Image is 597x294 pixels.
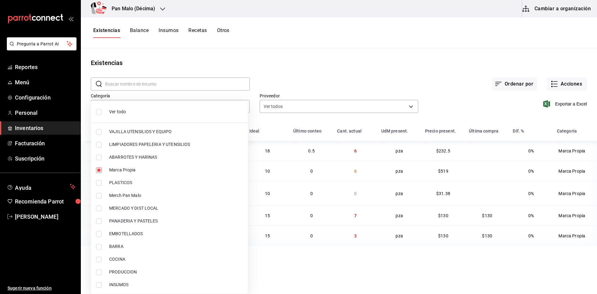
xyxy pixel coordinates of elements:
span: INSUMOS [109,282,243,288]
span: EMBOTELLADOS [109,231,243,237]
span: ABARROTES Y HARINAS [109,154,243,161]
span: BARRA [109,243,243,250]
span: PRODUCCION [109,269,243,275]
span: Marca Propia [109,167,243,173]
span: Ver todo [109,109,243,115]
span: MERCADO Y DIST LOCAL [109,205,243,212]
span: COCINA [109,256,243,263]
span: LIMPIADORES PAPELERIA Y UTENSILIOS [109,141,243,148]
span: PANADERIA Y PASTELES [109,218,243,224]
span: PLASTICOS [109,180,243,186]
span: Merch Pan Malo [109,192,243,199]
span: VAJILLA UTENSILIOS Y EQUIPO [109,128,243,135]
